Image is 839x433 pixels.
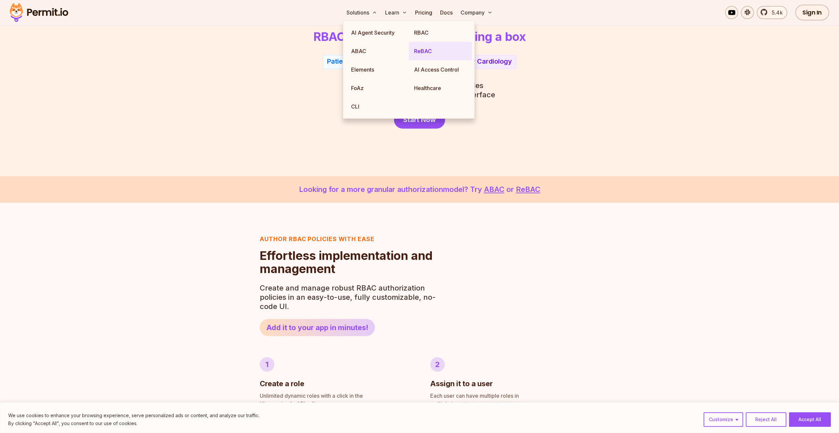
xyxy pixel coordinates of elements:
a: AI Agent Security [346,23,409,42]
h3: Assign it to a user [430,378,493,389]
a: FoAz [346,79,409,97]
p: Looking for a more granular authorization model? Try or [16,184,823,195]
span: Unlimited dynamic roles with a click in the [260,392,409,400]
span: 5.4k [768,9,783,16]
a: ReBAC [516,185,540,194]
a: Add it to your app in minutes! [260,319,375,336]
p: We use cookies to enhance your browsing experience, serve personalized ads or content, and analyz... [8,412,259,419]
button: Accept All [789,412,831,427]
a: Pricing [412,6,435,19]
h1: RBAC now as easy as checking a box [314,30,526,43]
a: CLI [346,97,409,116]
p: Create and manage robust RBAC authorization policies in an easy-to-use, fully customizable, no-co... [260,283,440,311]
h3: Create a role [260,378,304,389]
a: ReBAC [409,42,472,60]
a: Sign In [795,5,829,20]
span: Start Now [403,115,436,124]
a: ABAC [346,42,409,60]
a: RBAC [409,23,472,42]
div: 1 [260,357,274,372]
a: Healthcare [409,79,472,97]
a: Docs [437,6,455,19]
button: Solutions [344,6,380,19]
div: 2 [430,357,445,372]
button: Customize [704,412,743,427]
button: Company [458,6,495,19]
p: UI, or a simple API call [260,392,409,408]
a: 5.4k [757,6,787,19]
button: Learn [382,6,410,19]
a: Start Now [394,111,445,129]
p: By clicking "Accept All", you consent to our use of cookies. [8,419,259,427]
h3: Author RBAC POLICIES with EASE [260,234,440,244]
a: Elements [346,60,409,79]
div: Patient [327,57,349,66]
img: Permit logo [7,1,71,24]
button: Reject All [746,412,786,427]
a: AI Access Control [409,60,472,79]
a: ABAC [484,185,504,194]
h2: Effortless implementation and management [260,249,440,275]
div: By Cardiology [467,57,512,66]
